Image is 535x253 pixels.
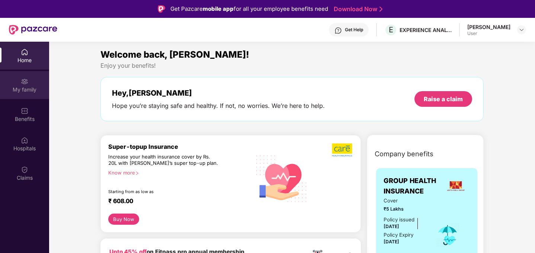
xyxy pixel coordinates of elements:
div: Hope you’re staying safe and healthy. If not, no worries. We’re here to help. [112,102,325,110]
img: icon [436,223,460,247]
span: GROUP HEALTH INSURANCE [384,176,441,197]
div: EXPERIENCE ANALYTICS INDIA PVT LTD [400,26,452,33]
div: Starting from as low as [108,189,220,194]
img: svg+xml;base64,PHN2ZyBpZD0iQ2xhaW0iIHhtbG5zPSJodHRwOi8vd3d3LnczLm9yZy8yMDAwL3N2ZyIgd2lkdGg9IjIwIi... [21,166,28,173]
img: svg+xml;base64,PHN2ZyBpZD0iSG9tZSIgeG1sbnM9Imh0dHA6Ly93d3cudzMub3JnLzIwMDAvc3ZnIiB3aWR0aD0iMjAiIG... [21,48,28,56]
div: ₹ 608.00 [108,197,244,206]
img: Stroke [379,5,382,13]
span: [DATE] [384,224,399,229]
strong: mobile app [203,5,234,12]
div: Policy issued [384,216,414,224]
button: Buy Now [108,214,139,225]
div: Get Help [345,27,363,33]
div: Raise a claim [424,95,463,103]
img: svg+xml;base64,PHN2ZyB4bWxucz0iaHR0cDovL3d3dy53My5vcmcvMjAwMC9zdmciIHhtbG5zOnhsaW5rPSJodHRwOi8vd3... [251,147,313,209]
span: E [389,25,393,34]
div: Hey, [PERSON_NAME] [112,89,325,97]
div: [PERSON_NAME] [467,23,510,31]
img: svg+xml;base64,PHN2ZyB3aWR0aD0iMjAiIGhlaWdodD0iMjAiIHZpZXdCb3g9IjAgMCAyMCAyMCIgZmlsbD0ibm9uZSIgeG... [21,78,28,85]
img: svg+xml;base64,PHN2ZyBpZD0iRHJvcGRvd24tMzJ4MzIiIHhtbG5zPSJodHRwOi8vd3d3LnczLm9yZy8yMDAwL3N2ZyIgd2... [519,27,525,33]
div: Enjoy your benefits! [100,62,484,70]
span: [DATE] [384,239,399,244]
div: Super-topup Insurance [108,143,251,150]
div: User [467,31,510,36]
img: Logo [158,5,165,13]
div: Increase your health insurance cover by Rs. 20L with [PERSON_NAME]’s super top-up plan. [108,154,219,167]
img: insurerLogo [446,176,466,196]
img: svg+xml;base64,PHN2ZyBpZD0iQmVuZWZpdHMiIHhtbG5zPSJodHRwOi8vd3d3LnczLm9yZy8yMDAwL3N2ZyIgd2lkdGg9Ij... [21,107,28,115]
span: ₹5 Lakhs [384,205,426,212]
div: Know more [108,170,247,175]
img: New Pazcare Logo [9,25,57,35]
img: svg+xml;base64,PHN2ZyBpZD0iSG9zcGl0YWxzIiB4bWxucz0iaHR0cDovL3d3dy53My5vcmcvMjAwMC9zdmciIHdpZHRoPS... [21,137,28,144]
img: b5dec4f62d2307b9de63beb79f102df3.png [332,143,353,157]
span: Cover [384,197,426,205]
img: svg+xml;base64,PHN2ZyBpZD0iSGVscC0zMngzMiIgeG1sbnM9Imh0dHA6Ly93d3cudzMub3JnLzIwMDAvc3ZnIiB3aWR0aD... [334,27,342,34]
div: Get Pazcare for all your employee benefits need [170,4,328,13]
span: right [135,171,139,175]
span: Welcome back, [PERSON_NAME]! [100,49,249,60]
a: Download Now [334,5,380,13]
span: Company benefits [375,149,433,159]
div: Policy Expiry [384,231,413,239]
